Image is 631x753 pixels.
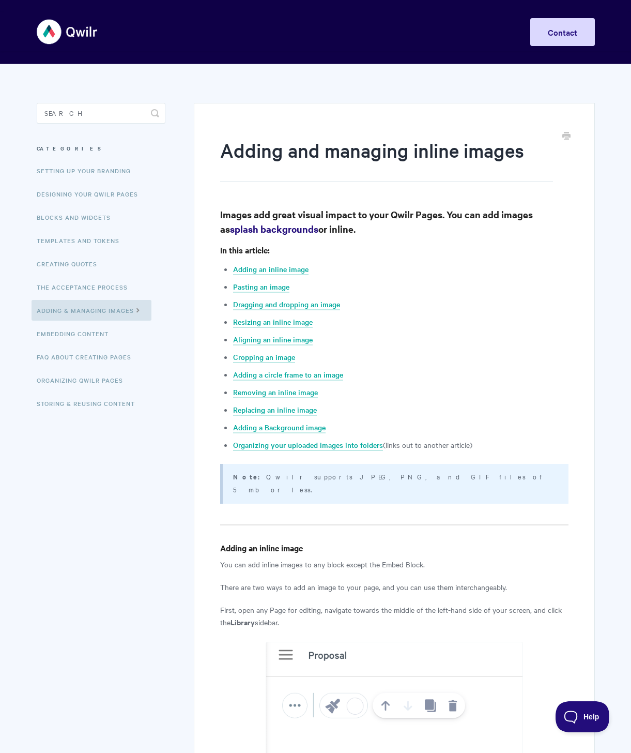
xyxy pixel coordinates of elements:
a: Organizing Qwilr Pages [37,370,131,390]
a: Templates and Tokens [37,230,127,251]
a: Organizing your uploaded images into folders [233,440,383,451]
strong: In this article: [220,244,270,255]
iframe: Toggle Customer Support [556,701,610,732]
a: Contact [530,18,595,46]
a: Designing Your Qwilr Pages [37,184,146,204]
a: Setting up your Branding [37,160,138,181]
h3: Categories [37,139,165,158]
a: Adding an inline image [233,264,309,275]
a: Resizing an inline image [233,317,313,328]
p: Qwilr supports JPEG, PNG, and GIF files of 5 mb or less. [233,470,555,495]
a: Blocks and Widgets [37,207,118,228]
a: Replacing an inline image [233,404,317,416]
a: Pasting an image [233,281,289,293]
a: Removing an inline image [233,387,318,398]
p: You can add inline images to any block except the Embed Block. [220,558,568,570]
a: Aligning an inline image [233,334,313,345]
p: First, open any Page for editing, navigate towards the middle of the left-hand side of your scree... [220,604,568,628]
li: (links out to another article) [233,439,568,451]
h4: Adding an inline image [220,541,568,554]
a: Dragging and dropping an image [233,299,340,310]
a: FAQ About Creating Pages [37,347,139,367]
input: Search [37,103,165,124]
a: Adding & Managing Images [32,300,151,321]
a: The Acceptance Process [37,277,135,297]
h1: Adding and managing inline images [220,137,552,182]
strong: Library [230,616,255,627]
strong: Note: [233,472,266,481]
a: Adding a Background image [233,422,326,433]
a: Storing & Reusing Content [37,393,143,414]
img: Qwilr Help Center [37,12,98,51]
a: Adding a circle frame to an image [233,369,343,381]
a: Print this Article [562,131,571,142]
a: Embedding Content [37,323,116,344]
a: Cropping an image [233,352,295,363]
p: There are two ways to add an image to your page, and you can use them interchangeably. [220,581,568,593]
a: Creating Quotes [37,253,105,274]
h3: Images add great visual impact to your Qwilr Pages. You can add images as or inline. [220,207,568,236]
a: splash backgrounds [230,222,318,235]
